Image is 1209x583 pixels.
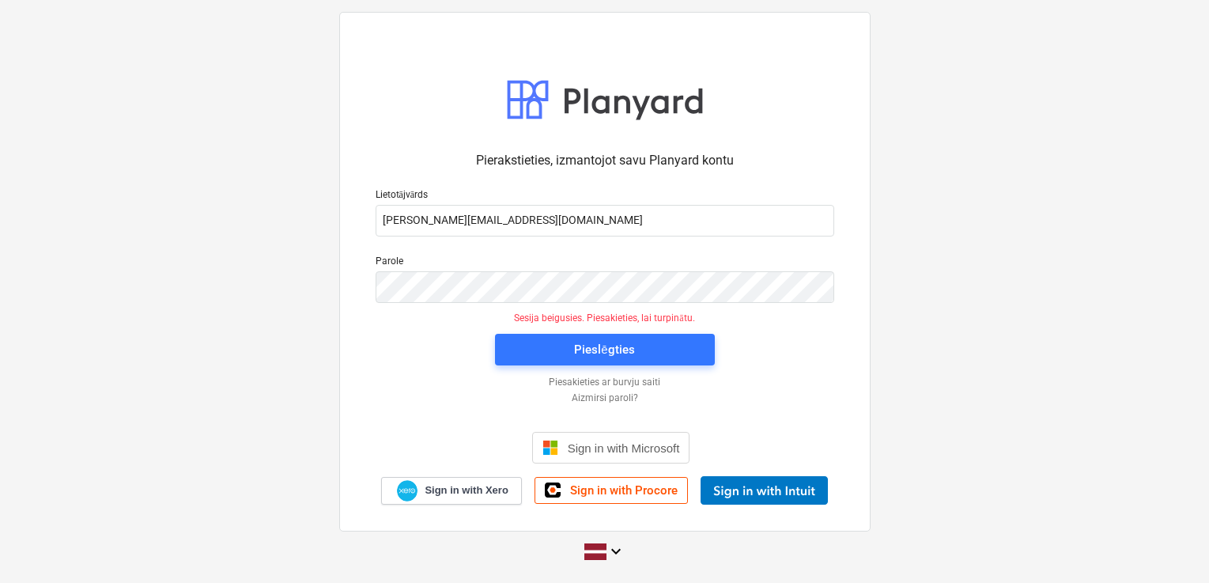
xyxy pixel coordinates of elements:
div: Pieslēgties [574,339,634,360]
input: Lietotājvārds [376,205,834,237]
p: Parole [376,256,834,271]
span: Sign in with Microsoft [568,441,680,455]
i: keyboard_arrow_down [606,542,625,561]
a: Sign in with Procore [535,477,688,504]
img: Xero logo [397,480,417,502]
p: Sesija beigusies. Piesakieties, lai turpinātu. [366,312,844,325]
img: Microsoft logo [542,440,558,456]
p: Pierakstieties, izmantojot savu Planyard kontu [376,151,834,170]
span: Sign in with Procore [570,483,678,498]
a: Piesakieties ar burvju saiti [368,377,842,389]
button: Pieslēgties [495,334,715,365]
span: Sign in with Xero [425,483,508,498]
a: Aizmirsi paroli? [368,392,842,405]
a: Sign in with Xero [381,477,522,505]
p: Lietotājvārds [376,189,834,205]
